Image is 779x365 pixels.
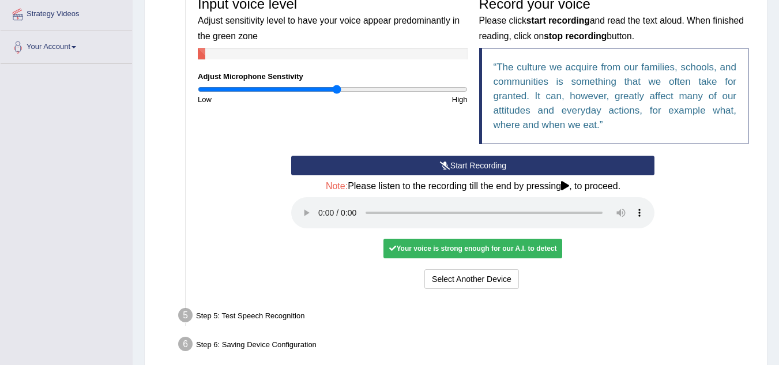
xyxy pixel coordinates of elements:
[173,304,762,330] div: Step 5: Test Speech Recognition
[333,94,473,105] div: High
[494,62,737,130] q: The culture we acquire from our families, schools, and communities is something that we often tak...
[383,239,562,258] div: Your voice is strong enough for our A.I. to detect
[326,181,348,191] span: Note:
[544,31,607,41] b: stop recording
[526,16,590,25] b: start recording
[192,94,333,105] div: Low
[291,181,654,191] h4: Please listen to the recording till the end by pressing , to proceed.
[1,31,132,60] a: Your Account
[173,333,762,359] div: Step 6: Saving Device Configuration
[198,71,303,82] label: Adjust Microphone Senstivity
[479,16,744,40] small: Please click and read the text aloud. When finished reading, click on button.
[198,16,460,40] small: Adjust sensitivity level to have your voice appear predominantly in the green zone
[424,269,519,289] button: Select Another Device
[291,156,654,175] button: Start Recording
